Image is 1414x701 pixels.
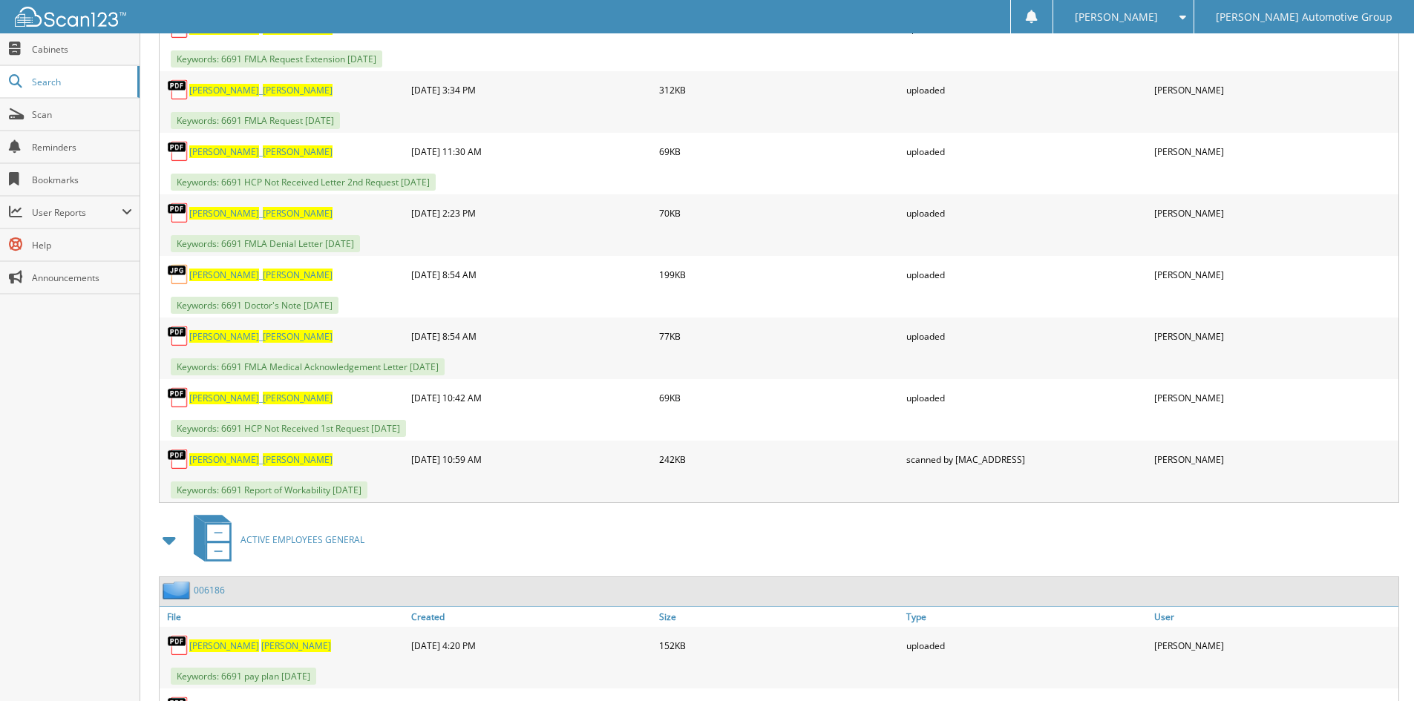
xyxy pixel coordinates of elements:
[263,207,333,220] span: [PERSON_NAME]
[655,321,903,351] div: 77KB
[167,634,189,656] img: PDF.png
[407,444,655,474] div: [DATE] 10:59 AM
[171,481,367,498] span: Keywords: 6691 Report of Workability [DATE]
[903,321,1150,351] div: uploaded
[171,50,382,68] span: Keywords: 6691 FMLA Request Extension [DATE]
[167,79,189,101] img: PDF.png
[261,639,331,652] span: [PERSON_NAME]
[171,235,360,252] span: Keywords: 6691 FMLA Denial Letter [DATE]
[407,260,655,289] div: [DATE] 8:54 AM
[655,383,903,412] div: 69KB
[1216,13,1392,22] span: [PERSON_NAME] Automotive Group
[167,140,189,162] img: PDF.png
[903,75,1150,105] div: uploaded
[171,420,406,437] span: Keywords: 6691 HCP Not Received 1st Request [DATE]
[189,392,259,404] span: [PERSON_NAME]
[32,206,122,219] span: User Reports
[171,174,436,191] span: Keywords: 6691 HCP Not Received Letter 2nd Request [DATE]
[171,358,445,375] span: Keywords: 6691 FMLA Medical Acknowledgement Letter [DATE]
[167,325,189,347] img: PDF.png
[189,330,333,343] a: [PERSON_NAME]_[PERSON_NAME]
[263,330,333,343] span: [PERSON_NAME]
[189,269,259,281] span: [PERSON_NAME]
[655,607,903,627] a: Size
[171,297,338,314] span: Keywords: 6691 Doctor's Note [DATE]
[189,145,333,158] a: [PERSON_NAME]_[PERSON_NAME]
[1150,444,1398,474] div: [PERSON_NAME]
[407,631,655,660] div: [DATE] 4:20 PM
[32,141,132,154] span: Reminders
[1150,607,1398,627] a: User
[167,202,189,224] img: PDF.png
[407,75,655,105] div: [DATE] 3:34 PM
[189,84,333,96] a: [PERSON_NAME]_[PERSON_NAME]
[32,108,132,121] span: Scan
[903,136,1150,166] div: uploaded
[655,198,903,228] div: 70KB
[32,239,132,251] span: Help
[189,639,331,652] a: [PERSON_NAME] [PERSON_NAME]
[903,198,1150,228] div: uploaded
[655,75,903,105] div: 312KB
[189,145,259,158] span: [PERSON_NAME]
[655,631,903,660] div: 152KB
[407,198,655,228] div: [DATE] 2:23 PM
[189,639,259,652] span: [PERSON_NAME]
[1150,75,1398,105] div: [PERSON_NAME]
[903,607,1150,627] a: Type
[1340,630,1414,701] iframe: Chat Widget
[263,84,333,96] span: [PERSON_NAME]
[263,453,333,466] span: [PERSON_NAME]
[1150,383,1398,412] div: [PERSON_NAME]
[32,271,132,284] span: Announcements
[189,269,333,281] a: [PERSON_NAME]_[PERSON_NAME]
[189,207,259,220] span: [PERSON_NAME]
[1150,198,1398,228] div: [PERSON_NAME]
[167,386,189,409] img: PDF.png
[903,383,1150,412] div: uploaded
[1150,321,1398,351] div: [PERSON_NAME]
[189,207,333,220] a: [PERSON_NAME]_[PERSON_NAME]
[189,453,333,466] a: [PERSON_NAME]_[PERSON_NAME]
[163,581,194,599] img: folder2.png
[1150,631,1398,660] div: [PERSON_NAME]
[263,392,333,404] span: [PERSON_NAME]
[1075,13,1158,22] span: [PERSON_NAME]
[903,444,1150,474] div: scanned by [MAC_ADDRESS]
[263,145,333,158] span: [PERSON_NAME]
[240,533,364,546] span: ACTIVE EMPLOYEES GENERAL
[1150,260,1398,289] div: [PERSON_NAME]
[407,607,655,627] a: Created
[15,7,126,27] img: scan123-logo-white.svg
[32,76,130,88] span: Search
[903,631,1150,660] div: uploaded
[655,260,903,289] div: 199KB
[655,136,903,166] div: 69KB
[407,136,655,166] div: [DATE] 11:30 AM
[194,584,225,596] a: 006186
[171,668,316,685] span: Keywords: 6691 pay plan [DATE]
[189,392,333,404] a: [PERSON_NAME]_[PERSON_NAME]
[407,383,655,412] div: [DATE] 10:42 AM
[189,330,259,343] span: [PERSON_NAME]
[160,607,407,627] a: File
[1150,136,1398,166] div: [PERSON_NAME]
[185,510,364,569] a: ACTIVE EMPLOYEES GENERAL
[167,448,189,470] img: PDF.png
[263,269,333,281] span: [PERSON_NAME]
[189,453,259,466] span: [PERSON_NAME]
[171,112,340,129] span: Keywords: 6691 FMLA Request [DATE]
[655,444,903,474] div: 242KB
[189,84,259,96] span: [PERSON_NAME]
[32,174,132,186] span: Bookmarks
[903,260,1150,289] div: uploaded
[167,263,189,286] img: JPG.png
[407,321,655,351] div: [DATE] 8:54 AM
[32,43,132,56] span: Cabinets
